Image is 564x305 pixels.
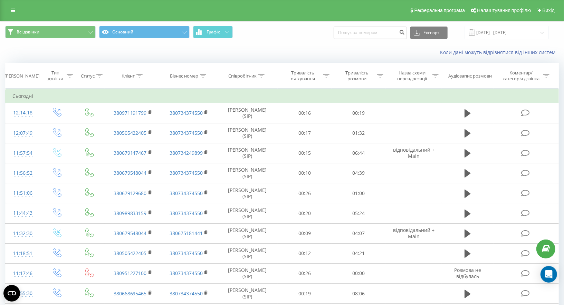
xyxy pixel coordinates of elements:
div: 10:55:30 [12,287,33,300]
a: 380951227100 [114,270,147,276]
td: 00:10 [278,163,332,183]
td: [PERSON_NAME] (SIP) [217,203,278,223]
div: Коментар/категорія дзвінка [501,70,542,82]
span: Всі дзвінки [17,29,39,35]
td: Сьогодні [6,89,559,103]
td: відповідальний + Main [385,143,442,163]
a: 380734374550 [170,110,203,116]
button: Open CMP widget [3,285,20,302]
td: [PERSON_NAME] (SIP) [217,163,278,183]
td: 04:07 [332,223,385,243]
a: 380668695465 [114,290,147,297]
div: Співробітник [228,73,257,79]
td: [PERSON_NAME] (SIP) [217,143,278,163]
td: [PERSON_NAME] (SIP) [217,123,278,143]
td: 00:15 [278,143,332,163]
button: Основний [99,26,190,38]
span: Реферальна програма [414,8,465,13]
a: 380734374550 [170,190,203,196]
a: 380734374550 [170,270,203,276]
div: Клієнт [122,73,135,79]
span: Розмова не відбулась [454,267,481,279]
div: Аудіозапис розмови [448,73,492,79]
td: 00:26 [278,263,332,283]
div: Тривалість розмови [338,70,375,82]
td: 00:20 [278,203,332,223]
a: 380679548044 [114,230,147,236]
td: 00:00 [332,263,385,283]
td: [PERSON_NAME] (SIP) [217,223,278,243]
td: 00:17 [278,123,332,143]
a: 380505422405 [114,130,147,136]
td: 00:16 [278,103,332,123]
td: 00:12 [278,243,332,263]
div: 11:44:43 [12,206,33,220]
td: 04:39 [332,163,385,183]
button: Графік [193,26,233,38]
div: Бізнес номер [170,73,198,79]
td: 00:19 [278,284,332,304]
td: 01:32 [332,123,385,143]
div: [PERSON_NAME] [4,73,39,79]
td: [PERSON_NAME] (SIP) [217,263,278,283]
a: 380679548044 [114,170,147,176]
button: Експорт [410,27,448,39]
td: 00:19 [332,103,385,123]
a: 380989833159 [114,210,147,216]
a: 380971191799 [114,110,147,116]
td: [PERSON_NAME] (SIP) [217,243,278,263]
td: 00:26 [278,183,332,203]
a: 380505422405 [114,250,147,256]
div: 11:18:51 [12,247,33,260]
a: 380679129680 [114,190,147,196]
td: 04:21 [332,243,385,263]
td: 01:00 [332,183,385,203]
span: Налаштування профілю [477,8,531,13]
input: Пошук за номером [334,27,407,39]
td: 06:44 [332,143,385,163]
div: Тип дзвінка [46,70,65,82]
a: Коли дані можуть відрізнятися вiд інших систем [440,49,559,55]
td: 08:06 [332,284,385,304]
td: [PERSON_NAME] (SIP) [217,103,278,123]
td: відповідальний + Main [385,223,442,243]
div: 12:14:18 [12,106,33,120]
a: 380734374550 [170,250,203,256]
td: [PERSON_NAME] (SIP) [217,284,278,304]
span: Вихід [543,8,555,13]
button: Всі дзвінки [5,26,96,38]
div: Статус [81,73,95,79]
div: Open Intercom Messenger [541,266,557,283]
a: 380679147467 [114,150,147,156]
div: 11:56:52 [12,166,33,180]
a: 380734249899 [170,150,203,156]
a: 380734374550 [170,210,203,216]
td: 00:09 [278,223,332,243]
a: 380675181441 [170,230,203,236]
span: Графік [207,30,220,34]
div: 11:32:30 [12,227,33,240]
a: 380734374550 [170,130,203,136]
td: 05:24 [332,203,385,223]
div: Назва схеми переадресації [394,70,431,82]
a: 380734374550 [170,170,203,176]
div: 12:07:49 [12,126,33,140]
div: 11:51:06 [12,186,33,200]
a: 380734374550 [170,290,203,297]
div: 11:57:54 [12,146,33,160]
div: 11:17:46 [12,267,33,280]
div: Тривалість очікування [285,70,322,82]
td: [PERSON_NAME] (SIP) [217,183,278,203]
